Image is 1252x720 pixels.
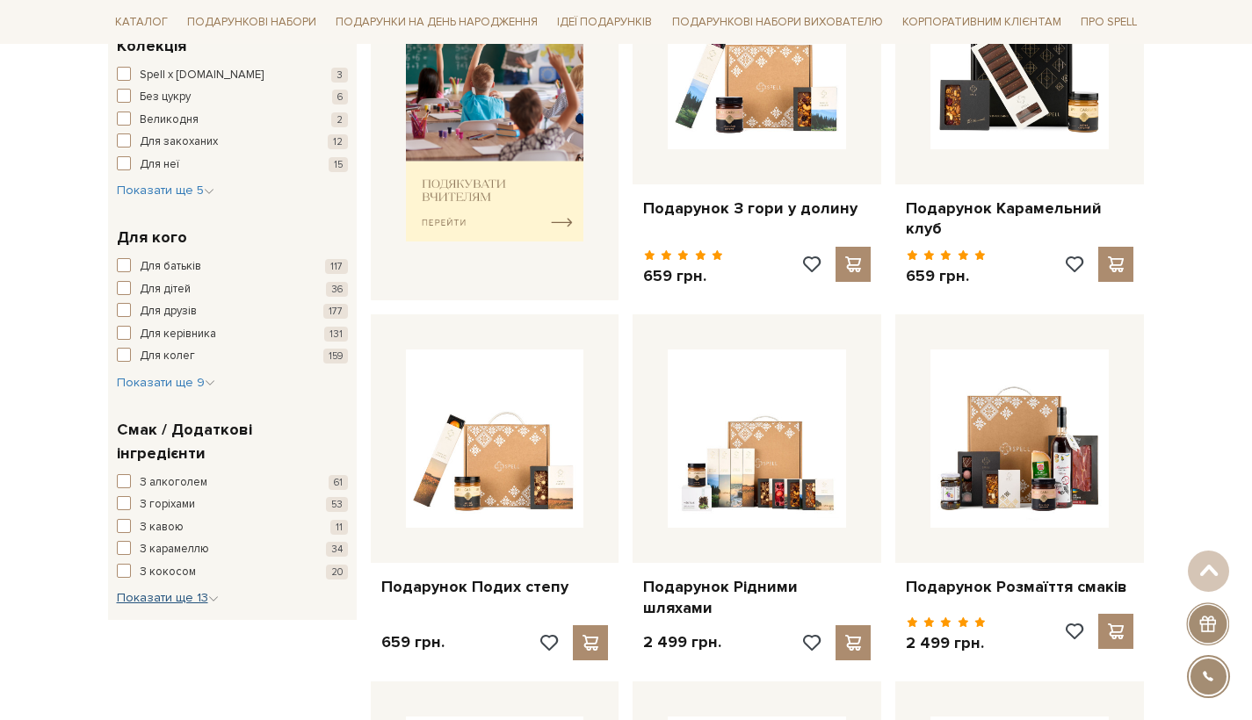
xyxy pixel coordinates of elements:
span: З алкоголем [140,474,207,492]
span: Великодня [140,112,199,129]
button: Для батьків 117 [117,258,348,276]
a: Ідеї подарунків [550,9,659,36]
span: Показати ще 13 [117,590,219,605]
span: Для колег [140,348,195,365]
span: Для дітей [140,281,191,299]
button: З кокосом 20 [117,564,348,581]
span: З кокосом [140,564,196,581]
span: 117 [325,259,348,274]
span: З карамеллю [140,541,209,558]
button: Показати ще 9 [117,374,215,392]
span: Без цукру [140,89,191,106]
span: 15 [329,157,348,172]
button: Для керівника 131 [117,326,348,343]
span: Для кого [117,226,187,249]
span: Смак / Додаткові інгредієнти [117,418,344,465]
button: Показати ще 13 [117,589,219,607]
span: 2 [331,112,348,127]
span: 131 [324,327,348,342]
span: 6 [332,90,348,104]
a: Подарунок Подих степу [381,577,609,597]
a: Про Spell [1074,9,1144,36]
button: Для друзів 177 [117,303,348,320]
span: 36 [326,282,348,297]
button: Spell x [DOMAIN_NAME] 3 [117,67,348,84]
a: Подарункові набори [180,9,323,36]
span: Показати ще 5 [117,183,214,198]
p: 659 грн. [906,266,986,286]
a: Подарунок Карамельний клуб [906,198,1133,240]
span: Для неї [140,156,179,174]
span: З горіхами [140,496,195,514]
a: Подарунок З гори у долину [643,198,871,219]
button: З карамеллю 34 [117,541,348,558]
a: Подарунки на День народження [329,9,545,36]
button: Показати ще 5 [117,182,214,199]
span: З кавою [140,519,184,536]
a: Корпоративним клієнтам [895,7,1068,37]
p: 659 грн. [643,266,723,286]
button: Великодня 2 [117,112,348,129]
span: Spell x [DOMAIN_NAME] [140,67,264,84]
span: 3 [331,68,348,83]
button: З алкоголем 61 [117,474,348,492]
a: Подарунок Рідними шляхами [643,577,871,618]
span: 20 [326,565,348,580]
button: Для неї 15 [117,156,348,174]
p: 659 грн. [381,632,445,652]
span: 34 [326,542,348,557]
span: Колекція [117,34,186,58]
button: Для дітей 36 [117,281,348,299]
span: 11 [330,520,348,535]
span: Для закоханих [140,133,218,151]
button: Для колег 159 [117,348,348,365]
span: 12 [328,134,348,149]
button: З кавою 11 [117,519,348,536]
button: З горіхами 53 [117,496,348,514]
span: 159 [323,349,348,364]
span: Для друзів [140,303,197,320]
span: 177 [323,304,348,319]
a: Подарункові набори вихователю [665,7,890,37]
span: Для керівника [140,326,216,343]
span: Для батьків [140,258,201,276]
span: 61 [329,475,348,490]
p: 2 499 грн. [906,633,986,653]
button: Для закоханих 12 [117,133,348,151]
a: Подарунок Розмаїття смаків [906,577,1133,597]
button: Без цукру 6 [117,89,348,106]
span: 53 [326,497,348,512]
a: Каталог [108,9,175,36]
span: Показати ще 9 [117,375,215,390]
p: 2 499 грн. [643,632,721,652]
